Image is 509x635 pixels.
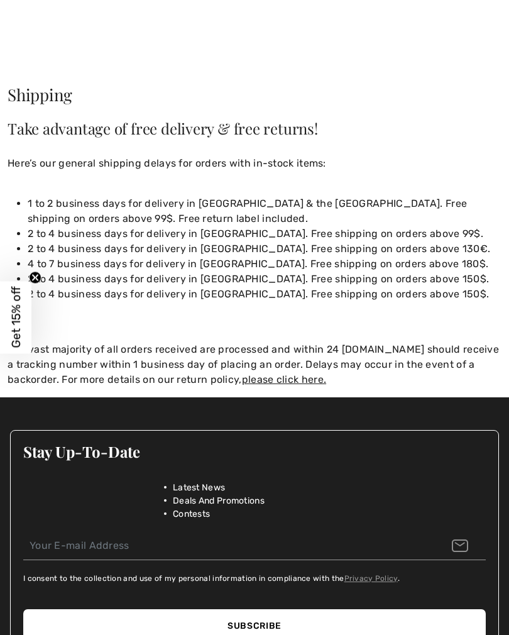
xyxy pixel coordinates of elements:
[173,494,265,507] span: Deals And Promotions
[23,532,486,560] input: Your E-mail Address
[8,62,501,116] h1: Shipping
[173,507,210,521] span: Contests
[344,574,398,583] a: Privacy Policy
[8,156,501,186] p: Here’s our general shipping delays for orders with in-stock items:
[29,272,41,284] button: Close teaser
[28,241,501,257] li: 2 to 4 business days for delivery in [GEOGRAPHIC_DATA]. Free shipping on orders above 130€.
[28,196,501,226] li: 1 to 2 business days for delivery in [GEOGRAPHIC_DATA] & the [GEOGRAPHIC_DATA]. Free shipping on ...
[23,443,486,460] h3: Stay Up-To-Date
[23,573,400,584] label: I consent to the collection and use of my personal information in compliance with the .
[173,481,225,494] span: Latest News
[428,597,496,629] iframe: Opens a widget where you can find more information
[8,342,501,387] p: The vast majority of all orders received are processed and within 24 [DOMAIN_NAME] should receive...
[28,287,501,302] li: 2 to 4 business days for delivery in [GEOGRAPHIC_DATA]. Free shipping on orders above 150$.
[28,257,501,272] li: 4 to 7 business days for delivery in [GEOGRAPHIC_DATA]. Free shipping on orders above 180$.
[28,226,501,241] li: 2 to 4 business days for delivery in [GEOGRAPHIC_DATA]. Free shipping on orders above 99$.
[242,373,326,385] a: please click here.
[9,287,23,348] span: Get 15% off
[28,272,501,287] li: 2 to 4 business days for delivery in [GEOGRAPHIC_DATA]. Free shipping on orders above 150$.
[8,121,501,151] h2: Take advantage of free delivery & free returns!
